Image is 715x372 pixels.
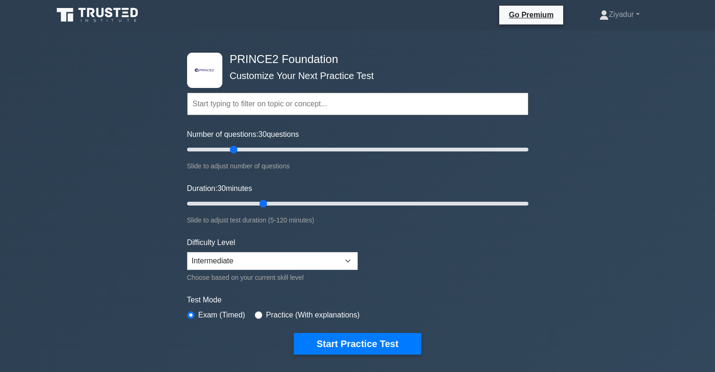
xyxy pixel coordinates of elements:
label: Exam (Timed) [198,309,245,321]
a: Ziyadur [577,5,662,24]
div: Choose based on your current skill level [187,272,358,283]
label: Test Mode [187,294,528,306]
span: 30 [217,184,226,192]
input: Start typing to filter on topic or concept... [187,93,528,115]
button: Start Practice Test [294,333,421,355]
label: Number of questions: questions [187,129,299,140]
div: Slide to adjust test duration (5-120 minutes) [187,214,528,226]
h4: PRINCE2 Foundation [226,53,482,66]
span: 30 [259,130,267,138]
a: Go Premium [503,9,559,21]
label: Duration: minutes [187,183,252,194]
div: Slide to adjust number of questions [187,160,528,172]
label: Difficulty Level [187,237,236,248]
label: Practice (With explanations) [266,309,360,321]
